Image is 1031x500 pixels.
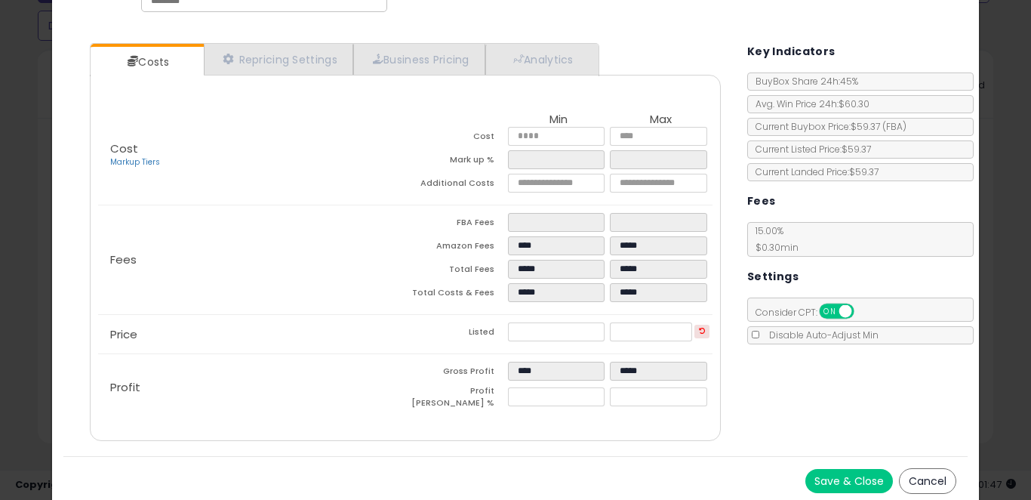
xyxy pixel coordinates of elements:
[748,143,871,156] span: Current Listed Price: $59.37
[110,156,160,168] a: Markup Tiers
[747,267,799,286] h5: Settings
[405,260,508,283] td: Total Fees
[405,150,508,174] td: Mark up %
[747,42,836,61] h5: Key Indicators
[508,113,611,127] th: Min
[98,329,405,341] p: Price
[204,44,353,75] a: Repricing Settings
[820,305,839,318] span: ON
[98,143,405,168] p: Cost
[353,44,485,75] a: Business Pricing
[485,44,597,75] a: Analytics
[405,174,508,197] td: Additional Costs
[748,224,799,254] span: 15.00 %
[405,385,508,413] td: Profit [PERSON_NAME] %
[405,362,508,385] td: Gross Profit
[748,241,799,254] span: $0.30 min
[748,97,869,110] span: Avg. Win Price 24h: $60.30
[748,120,906,133] span: Current Buybox Price:
[405,236,508,260] td: Amazon Fees
[899,468,956,494] button: Cancel
[405,213,508,236] td: FBA Fees
[805,469,893,493] button: Save & Close
[747,192,776,211] h5: Fees
[882,120,906,133] span: ( FBA )
[748,306,874,319] span: Consider CPT:
[98,381,405,394] p: Profit
[91,47,202,77] a: Costs
[610,113,712,127] th: Max
[98,254,405,266] p: Fees
[748,75,858,88] span: BuyBox Share 24h: 45%
[405,127,508,150] td: Cost
[405,283,508,307] td: Total Costs & Fees
[851,120,906,133] span: $59.37
[851,305,876,318] span: OFF
[748,165,879,178] span: Current Landed Price: $59.37
[405,323,508,346] td: Listed
[762,329,879,341] span: Disable Auto-Adjust Min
